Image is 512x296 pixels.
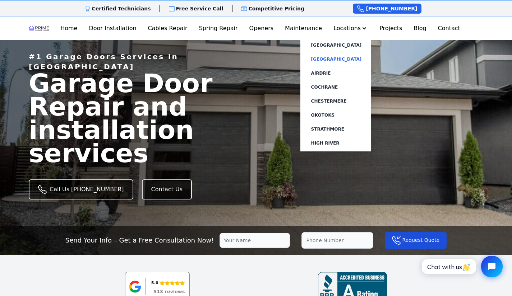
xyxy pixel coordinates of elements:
[308,80,365,94] a: COCHRANE
[57,21,80,36] a: Home
[308,52,365,66] a: [GEOGRAPHIC_DATA]
[301,232,373,249] input: Phone Number
[377,21,405,36] a: Projects
[414,250,509,283] iframe: Tidio Chat
[435,21,463,36] a: Contact
[142,179,192,199] a: Contact Us
[153,290,185,294] div: 513 reviews
[308,108,365,122] a: OKOTOKS
[29,68,212,168] span: Garage Door Repair and installation services
[411,21,429,36] a: Blog
[248,5,304,12] p: Competitive Pricing
[308,94,365,108] a: CHESTERMERE
[29,52,236,72] p: #1 Garage Doors Services in [GEOGRAPHIC_DATA]
[246,21,277,36] a: Openers
[29,179,133,199] a: Call Us [PHONE_NUMBER]
[353,4,421,14] a: [PHONE_NUMBER]
[86,21,139,36] a: Door Installation
[308,122,365,136] a: STRATHMORE
[176,5,223,12] p: Free Service Call
[92,5,151,12] p: Certified Technicians
[151,279,158,287] div: 5.0
[145,21,190,36] a: Cables Repair
[331,21,371,36] button: Locations
[65,235,214,245] p: Send Your Info – Get a Free Consultation Now!
[308,136,365,150] a: HIGH RIVER
[385,232,447,249] button: Request Quote
[196,21,241,36] a: Spring Repair
[282,21,325,36] a: Maintenance
[220,233,290,248] input: Your Name
[308,38,365,52] a: [GEOGRAPHIC_DATA]
[308,66,365,80] a: AIRDRIE
[29,23,49,34] img: Logo
[151,279,185,287] div: Rating: 5.0 out of 5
